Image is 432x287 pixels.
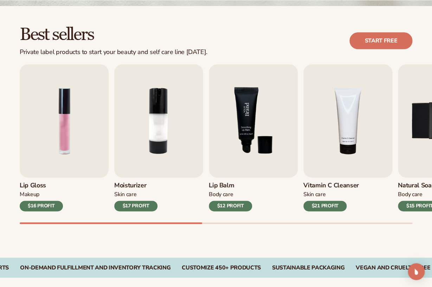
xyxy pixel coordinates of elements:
div: Makeup [20,191,63,198]
div: $21 PROFIT [303,201,347,211]
a: 4 / 9 [303,64,392,211]
h2: Best sellers [20,26,207,44]
div: Skin Care [114,191,157,198]
div: Skin Care [303,191,359,198]
h3: Moisturizer [114,182,157,189]
div: $12 PROFIT [209,201,252,211]
h3: Lip Balm [209,182,252,189]
div: $16 PROFIT [20,201,63,211]
a: 2 / 9 [114,64,203,211]
a: 3 / 9 [209,64,298,211]
div: Private label products to start your beauty and self care line [DATE]. [20,48,207,56]
h3: Lip Gloss [20,182,63,189]
img: Shopify Image 4 [209,64,298,178]
a: Start free [349,32,412,49]
h3: Vitamin C Cleanser [303,182,359,189]
div: $17 PROFIT [114,201,157,211]
div: Open Intercom Messenger [408,263,425,280]
div: SUSTAINABLE PACKAGING [272,264,344,271]
div: CUSTOMIZE 450+ PRODUCTS [182,264,261,271]
a: 1 / 9 [20,64,109,211]
div: On-Demand Fulfillment and Inventory Tracking [20,264,170,271]
div: Body Care [209,191,252,198]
